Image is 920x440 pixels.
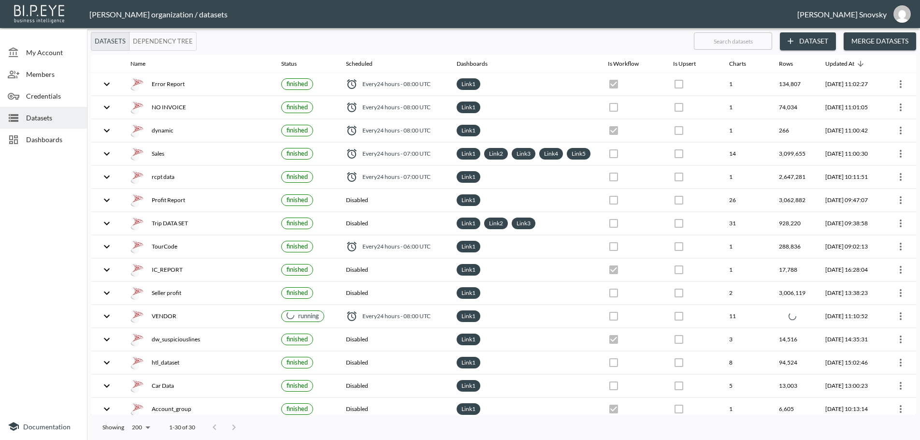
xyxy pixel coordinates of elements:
[721,375,771,397] th: 5
[893,100,908,115] button: more
[287,196,308,204] span: finished
[721,328,771,351] th: 3
[600,96,665,119] th: {"type":{},"key":null,"ref":null,"props":{"disabled":true,"checked":false,"color":"primary","styl...
[287,335,308,343] span: finished
[338,119,449,142] th: {"type":"div","key":null,"ref":null,"props":{"style":{"display":"flex","alignItems":"center","col...
[123,73,273,96] th: {"type":"div","key":null,"ref":null,"props":{"style":{"display":"flex","gap":16,"alignItems":"cen...
[893,355,908,370] button: more
[721,143,771,165] th: 14
[457,78,480,90] div: Link1
[457,58,488,70] div: Dashboards
[460,78,477,89] a: Link1
[721,352,771,374] th: 8
[362,103,431,111] span: Every 24 hours - 08:00 UTC
[721,73,771,96] th: 1
[729,58,746,70] div: Charts
[287,149,308,157] span: finished
[893,216,908,231] button: more
[457,125,480,136] div: Link1
[457,148,480,160] div: Link1
[99,238,115,255] button: expand row
[600,143,665,165] th: {"type":{},"key":null,"ref":null,"props":{"disabled":true,"checked":false,"color":"primary","styl...
[771,328,818,351] th: 14,516
[825,58,854,70] div: Updated At
[123,212,273,235] th: {"type":"div","key":null,"ref":null,"props":{"style":{"display":"flex","gap":16,"alignItems":"cen...
[123,328,273,351] th: {"type":"div","key":null,"ref":null,"props":{"style":{"display":"flex","gap":16,"alignItems":"cen...
[338,73,449,96] th: {"type":"div","key":null,"ref":null,"props":{"style":{"display":"flex","alignItems":"center","col...
[484,148,508,160] div: Link2
[460,287,477,298] a: Link1
[26,113,79,123] span: Datasets
[600,235,665,258] th: {"type":{},"key":null,"ref":null,"props":{"disabled":true,"checked":false,"color":"primary","styl...
[338,375,449,397] th: Disabled
[99,215,115,232] button: expand row
[882,375,916,397] th: {"type":{"isMobxInjector":true,"displayName":"inject-with-userStore-stripeStore-datasetsStore(Obj...
[273,282,338,305] th: {"type":{},"key":null,"ref":null,"props":{"size":"small","label":{"type":{},"key":null,"ref":null...
[600,352,665,374] th: {"type":{},"key":null,"ref":null,"props":{"disabled":true,"checked":false,"color":"primary","styl...
[362,149,431,158] span: Every 24 hours - 07:00 UTC
[771,212,818,235] th: 928,220
[99,378,115,394] button: expand row
[449,328,600,351] th: {"type":"div","key":null,"ref":null,"props":{"style":{"display":"flex","flexWrap":"wrap","gap":6}...
[273,119,338,142] th: {"type":{},"key":null,"ref":null,"props":{"size":"small","label":{"type":{},"key":null,"ref":null...
[600,119,665,142] th: {"type":{},"key":null,"ref":null,"props":{"disabled":true,"checked":true,"color":"primary","style...
[273,73,338,96] th: {"type":{},"key":null,"ref":null,"props":{"size":"small","label":{"type":{},"key":null,"ref":null...
[123,143,273,165] th: {"type":"div","key":null,"ref":null,"props":{"style":{"display":"flex","gap":16,"alignItems":"cen...
[893,76,908,92] button: more
[457,102,480,113] div: Link1
[600,305,665,328] th: {"type":{},"key":null,"ref":null,"props":{"disabled":true,"checked":false,"color":"primary","styl...
[91,32,129,51] button: Datasets
[893,332,908,347] button: more
[130,124,144,137] img: mssql icon
[460,380,477,391] a: Link1
[457,58,500,70] span: Dashboards
[362,126,431,134] span: Every 24 hours - 08:00 UTC
[346,58,373,70] div: Scheduled
[130,309,266,323] div: VENDOR
[449,119,600,142] th: {"type":"div","key":null,"ref":null,"props":{"style":{"display":"flex","flexWrap":"wrap","gap":6}...
[130,356,266,369] div: htl_dataset
[362,173,431,181] span: Every 24 hours - 07:00 UTC
[287,80,308,88] span: finished
[721,119,771,142] th: 1
[893,192,908,208] button: more
[338,352,449,374] th: Disabled
[882,259,916,281] th: {"type":{"isMobxInjector":true,"displayName":"inject-with-userStore-stripeStore-datasetsStore(Obj...
[287,242,308,250] span: finished
[273,166,338,189] th: {"type":{},"key":null,"ref":null,"props":{"size":"small","label":{"type":{},"key":null,"ref":null...
[460,102,477,113] a: Link1
[460,148,477,159] a: Link1
[771,143,818,165] th: 3,099,655
[721,166,771,189] th: 1
[449,352,600,374] th: {"type":"div","key":null,"ref":null,"props":{"style":{"display":"flex","flexWrap":"wrap","gap":6}...
[99,285,115,301] button: expand row
[818,375,882,397] th: 2025-07-30, 13:00:23
[771,282,818,305] th: 3,006,119
[893,285,908,301] button: more
[771,305,818,328] th: {"type":"div","key":null,"ref":null,"props":{"style":{"display":"flex","justifyContent":"center"}...
[665,375,721,397] th: {"type":{},"key":null,"ref":null,"props":{"disabled":true,"checked":false,"color":"primary","styl...
[882,189,916,212] th: {"type":{"isMobxInjector":true,"displayName":"inject-with-userStore-stripeStore-datasetsStore(Obj...
[338,189,449,212] th: Disabled
[818,166,882,189] th: 2025-09-17, 10:11:51
[99,122,115,139] button: expand row
[99,192,115,208] button: expand row
[23,423,71,431] span: Documentation
[457,357,480,368] div: Link1
[130,58,145,70] div: Name
[26,91,79,101] span: Credentials
[818,282,882,305] th: 2025-09-16, 13:38:23
[457,403,480,415] div: Link1
[882,352,916,374] th: {"type":{"isMobxInjector":true,"displayName":"inject-with-userStore-stripeStore-datasetsStore(Obj...
[273,235,338,258] th: {"type":{},"key":null,"ref":null,"props":{"size":"small","label":{"type":{},"key":null,"ref":null...
[893,239,908,254] button: more
[882,119,916,142] th: {"type":{"isMobxInjector":true,"displayName":"inject-with-userStore-stripeStore-datasetsStore(Obj...
[123,189,273,212] th: {"type":"div","key":null,"ref":null,"props":{"style":{"display":"flex","gap":16,"alignItems":"cen...
[673,58,696,70] div: Is Upsert
[99,146,115,162] button: expand row
[460,357,477,368] a: Link1
[539,148,563,160] div: Link4
[721,282,771,305] th: 2
[515,148,532,159] a: Link3
[779,58,793,70] div: Rows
